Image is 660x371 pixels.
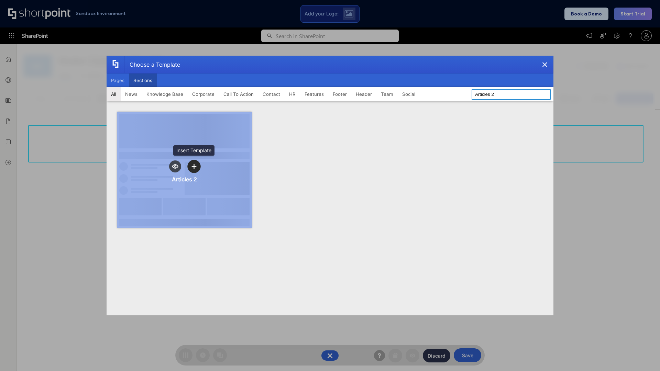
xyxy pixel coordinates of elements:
button: Header [351,87,376,101]
button: News [121,87,142,101]
button: Call To Action [219,87,258,101]
button: Features [300,87,328,101]
button: Corporate [188,87,219,101]
div: template selector [107,56,553,315]
button: Social [398,87,420,101]
button: Pages [107,74,129,87]
button: Knowledge Base [142,87,188,101]
button: All [107,87,121,101]
button: Contact [258,87,285,101]
iframe: Chat Widget [626,338,660,371]
button: Team [376,87,398,101]
div: Choose a Template [124,56,180,73]
div: Articles 2 [172,176,197,183]
input: Search [472,89,551,100]
button: Sections [129,74,157,87]
button: HR [285,87,300,101]
button: Footer [328,87,351,101]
